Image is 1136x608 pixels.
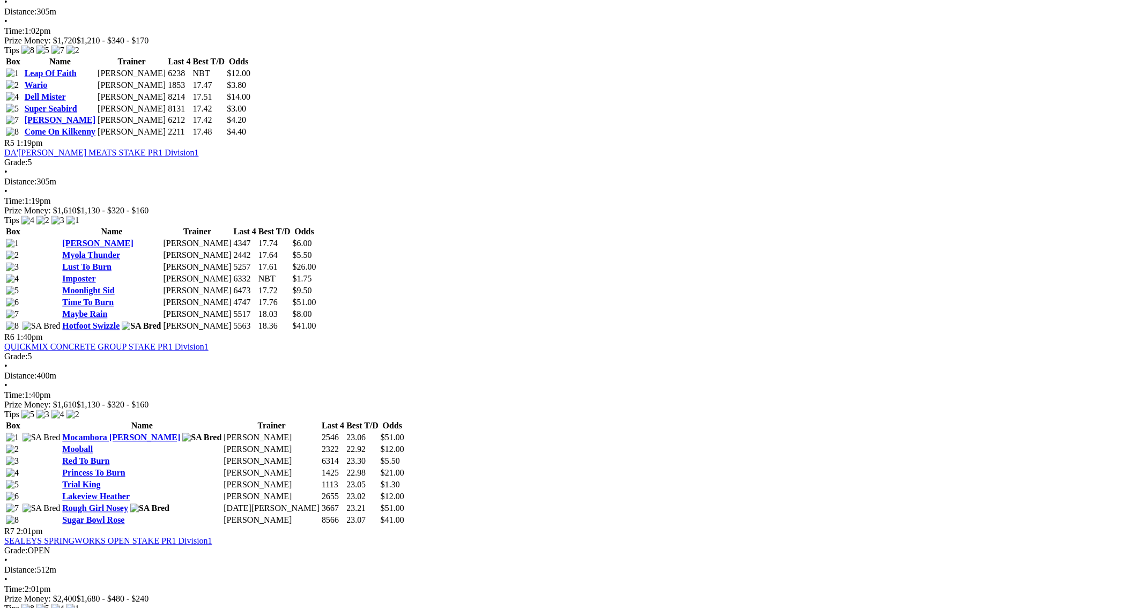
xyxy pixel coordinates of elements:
span: $5.50 [381,457,400,466]
td: 4747 [233,298,257,308]
div: 512m [4,566,1132,575]
span: • [4,556,8,565]
span: Distance: [4,7,36,16]
div: 5 [4,352,1132,362]
td: [PERSON_NAME] [162,262,232,273]
span: Time: [4,585,25,594]
span: Grade: [4,546,28,555]
th: Name [24,56,96,67]
td: 17.48 [192,127,226,138]
th: Odds [226,56,251,67]
a: Maybe Rain [62,310,107,319]
span: $1,130 - $320 - $160 [77,206,149,216]
span: $3.80 [227,80,246,90]
span: Grade: [4,352,28,361]
span: Box [6,57,20,66]
td: 17.47 [192,80,226,91]
a: Leap Of Faith [25,69,77,78]
td: NBT [258,274,291,285]
span: • [4,362,8,371]
a: Moonlight Sid [62,286,114,295]
th: Odds [292,227,317,238]
a: Rough Girl Nosey [62,504,128,513]
img: 8 [6,322,19,331]
td: [PERSON_NAME] [223,456,320,467]
img: 8 [6,128,19,137]
a: Princess To Burn [62,469,125,478]
span: $1,210 - $340 - $170 [77,36,149,45]
span: Time: [4,26,25,35]
td: 6473 [233,286,257,296]
a: Dell Mister [25,92,66,101]
td: 6332 [233,274,257,285]
td: 8566 [321,515,345,526]
td: 2211 [167,127,191,138]
td: 8214 [167,92,191,102]
td: 5517 [233,309,257,320]
span: R5 [4,139,14,148]
th: Best T/D [192,56,226,67]
td: 18.03 [258,309,291,320]
span: $12.00 [381,445,404,454]
div: 305m [4,177,1132,187]
td: [DATE][PERSON_NAME] [223,503,320,514]
th: Trainer [97,56,166,67]
td: 8131 [167,103,191,114]
div: OPEN [4,546,1132,556]
span: • [4,168,8,177]
span: $9.50 [293,286,312,295]
td: 17.74 [258,239,291,249]
td: 17.61 [258,262,291,273]
td: 23.05 [346,480,379,491]
td: 17.64 [258,250,291,261]
div: 305m [4,7,1132,17]
span: $8.00 [293,310,312,319]
td: 4347 [233,239,257,249]
img: 3 [36,410,49,420]
td: [PERSON_NAME] [97,68,166,79]
td: 1425 [321,468,345,479]
td: 17.76 [258,298,291,308]
img: 7 [6,116,19,125]
td: [PERSON_NAME] [162,298,232,308]
img: 5 [6,104,19,114]
td: 18.36 [258,321,291,332]
th: Best T/D [346,421,379,432]
img: SA Bred [130,504,169,514]
td: [PERSON_NAME] [223,444,320,455]
img: 8 [21,46,34,55]
span: $1,680 - $480 - $240 [77,595,149,604]
img: 1 [6,69,19,78]
td: [PERSON_NAME] [162,321,232,332]
span: $5.50 [293,251,312,260]
span: $51.00 [293,298,316,307]
img: 2 [66,410,79,420]
td: 23.07 [346,515,379,526]
td: 5257 [233,262,257,273]
a: Wario [25,80,48,90]
img: 7 [6,310,19,320]
span: $21.00 [381,469,404,478]
span: $1.75 [293,275,312,284]
span: Time: [4,197,25,206]
span: $51.00 [381,433,404,442]
img: 5 [6,286,19,296]
span: 2:01pm [17,527,43,536]
img: SA Bred [23,322,61,331]
div: Prize Money: $2,400 [4,595,1132,604]
img: 3 [51,216,64,226]
span: Box [6,421,20,431]
th: Name [62,227,161,238]
span: Tips [4,46,19,55]
span: 1:40pm [17,333,43,342]
div: Prize Money: $1,610 [4,206,1132,216]
img: 5 [21,410,34,420]
img: 7 [51,46,64,55]
a: Trial King [62,480,100,490]
td: 23.21 [346,503,379,514]
a: [PERSON_NAME] [25,116,95,125]
th: Trainer [162,227,232,238]
td: [PERSON_NAME] [223,468,320,479]
td: [PERSON_NAME] [223,433,320,443]
img: 3 [6,263,19,272]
